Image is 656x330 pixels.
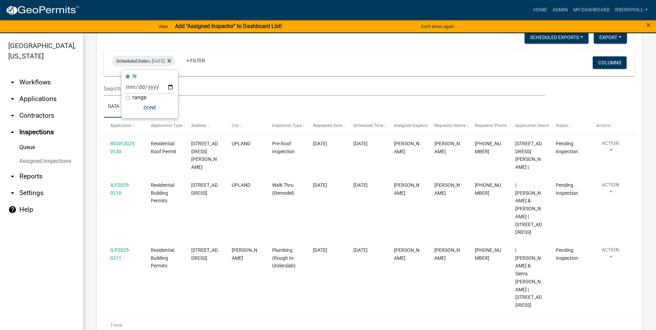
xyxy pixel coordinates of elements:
[313,182,327,188] span: 08/14/2025
[596,123,610,128] span: Actions
[468,118,509,134] datatable-header-cell: Requestor Phone
[590,118,630,134] datatable-header-cell: Actions
[475,123,507,128] span: Requestor Phone
[353,140,381,148] div: [DATE]
[313,247,327,253] span: 08/14/2025
[530,3,550,17] a: Home
[151,141,176,154] span: Residential Roof Permit
[132,95,146,100] label: range
[8,78,17,86] i: arrow_drop_down
[8,95,17,103] i: arrow_drop_down
[8,189,17,197] i: arrow_drop_down
[434,141,460,154] span: William Johnson
[475,247,501,261] span: 765-603-6672
[8,111,17,120] i: arrow_drop_down
[353,181,381,189] div: [DATE]
[306,118,347,134] datatable-header-cell: Requested Date
[110,247,130,261] a: ILP2025-0211
[8,128,17,136] i: arrow_drop_up
[394,123,429,128] span: Assigned Inspector
[509,118,549,134] datatable-header-cell: Application Description
[191,182,218,196] span: 644 S 8TH ST
[8,172,17,181] i: arrow_drop_down
[394,141,419,154] span: Randy Berryhill
[612,3,650,17] a: rberryhill
[515,123,559,128] span: Application Description
[225,118,266,134] datatable-header-cell: City
[571,3,612,17] a: My Dashboard
[434,247,460,261] span: Jody Salvatore
[104,82,545,96] input: Search for inspections
[556,123,568,128] span: Status
[394,182,419,196] span: Randy Berryhill
[191,123,206,128] span: Address
[110,123,132,128] span: Application
[550,3,571,17] a: Admin
[434,182,460,196] span: Melvin Callison
[475,182,501,196] span: 765-661-6389
[156,21,171,32] a: View
[144,118,185,134] datatable-header-cell: Application Type
[191,141,218,170] span: 266 W WRIGHT AVE
[475,141,501,154] span: 765-808-1808
[313,123,342,128] span: Requested Date
[428,118,468,134] datatable-header-cell: Requestor Name
[191,247,218,261] span: 2325 N HUNTINGTON RD
[181,54,211,67] a: + Filter
[232,247,257,261] span: MARION
[151,182,174,204] span: Residential Building Permits
[594,31,627,44] button: Export
[272,247,296,269] span: Plumbing (Rough In-Underslab)
[272,141,295,154] span: Pre-Roof Inspection
[110,182,130,196] a: ILP2025-0210
[175,23,282,29] strong: Add "Assigned Inspector" to Dashboard List!
[556,141,578,154] span: Pending Inspection
[104,96,123,118] a: Data
[593,56,627,69] button: Columns
[151,123,182,128] span: Application Type
[110,141,136,154] a: ROOF2025-0130
[387,118,427,134] datatable-header-cell: Assigned Inspector
[596,246,625,264] button: Action
[347,118,387,134] datatable-header-cell: Scheduled Time
[596,140,625,157] button: Action
[646,21,651,29] button: Close
[116,58,147,64] span: Scheduled Date
[185,118,225,134] datatable-header-cell: Address
[515,141,542,170] span: 266 W WRIGHT AVE |
[549,118,590,134] datatable-header-cell: Status
[313,141,327,146] span: 08/14/2025
[434,123,465,128] span: Requestor Name
[232,141,250,146] span: UPLAND
[394,247,419,261] span: Randy Berryhill
[525,31,589,44] button: Scheduled Exports
[515,247,542,308] span: | Stephenson, Dylan & Sierra Selleck | 2325 N HUNTINGTON RD
[132,73,137,79] label: is
[266,118,306,134] datatable-header-cell: Inspection Type
[232,123,239,128] span: City
[646,20,651,30] span: ×
[112,56,175,67] div: is [DATE]
[272,123,302,128] span: Inspection Type
[8,205,17,214] i: help
[418,21,457,32] button: Don't show again
[596,181,625,199] button: Action
[151,247,174,269] span: Residential Building Permits
[104,118,144,134] datatable-header-cell: Application
[556,182,578,196] span: Pending Inspection
[232,182,250,188] span: UPLAND
[353,246,381,254] div: [DATE]
[556,247,578,261] span: Pending Inspection
[353,123,383,128] span: Scheduled Time
[515,182,542,235] span: | Callison, Melvin L & Cynthia R | 644 S 8TH ST
[126,101,174,114] button: Done
[272,182,294,196] span: Walk Thru (Remodel)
